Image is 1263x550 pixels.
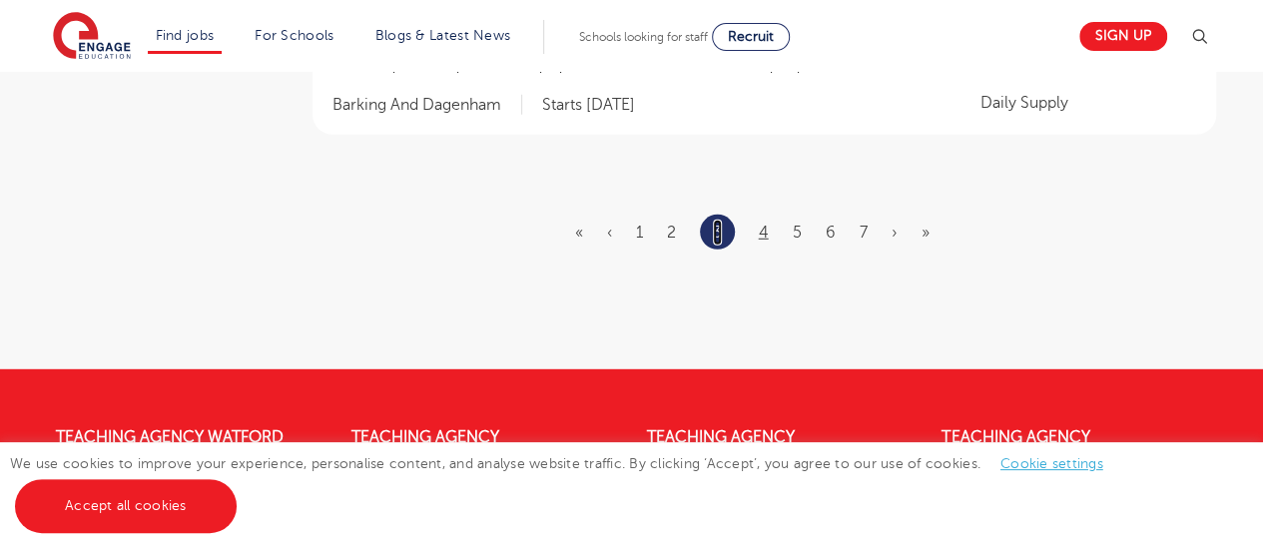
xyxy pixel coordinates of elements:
[942,428,1103,462] a: Teaching Agency [GEOGRAPHIC_DATA]
[892,224,898,242] a: Next
[759,224,769,242] a: 4
[607,224,612,242] a: Previous
[1000,456,1103,471] a: Cookie settings
[255,28,333,43] a: For Schools
[56,428,284,446] a: Teaching Agency Watford
[636,224,643,242] a: 1
[53,12,131,62] img: Engage Education
[351,428,513,462] a: Teaching Agency [GEOGRAPHIC_DATA]
[542,95,635,116] p: Starts [DATE]
[922,224,930,242] a: Last
[728,29,774,44] span: Recruit
[375,28,511,43] a: Blogs & Latest News
[579,30,708,44] span: Schools looking for staff
[10,456,1123,513] span: We use cookies to improve your experience, personalise content, and analyse website traffic. By c...
[826,224,836,242] a: 6
[647,428,809,462] a: Teaching Agency [GEOGRAPHIC_DATA]
[575,224,583,242] a: First
[15,479,237,533] a: Accept all cookies
[860,224,868,242] a: 7
[667,224,676,242] a: 2
[332,95,522,116] span: Barking And Dagenham
[793,224,802,242] a: 5
[156,28,215,43] a: Find jobs
[713,220,722,246] a: 3
[712,23,790,51] a: Recruit
[979,91,1195,115] p: Daily Supply
[1079,22,1167,51] a: Sign up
